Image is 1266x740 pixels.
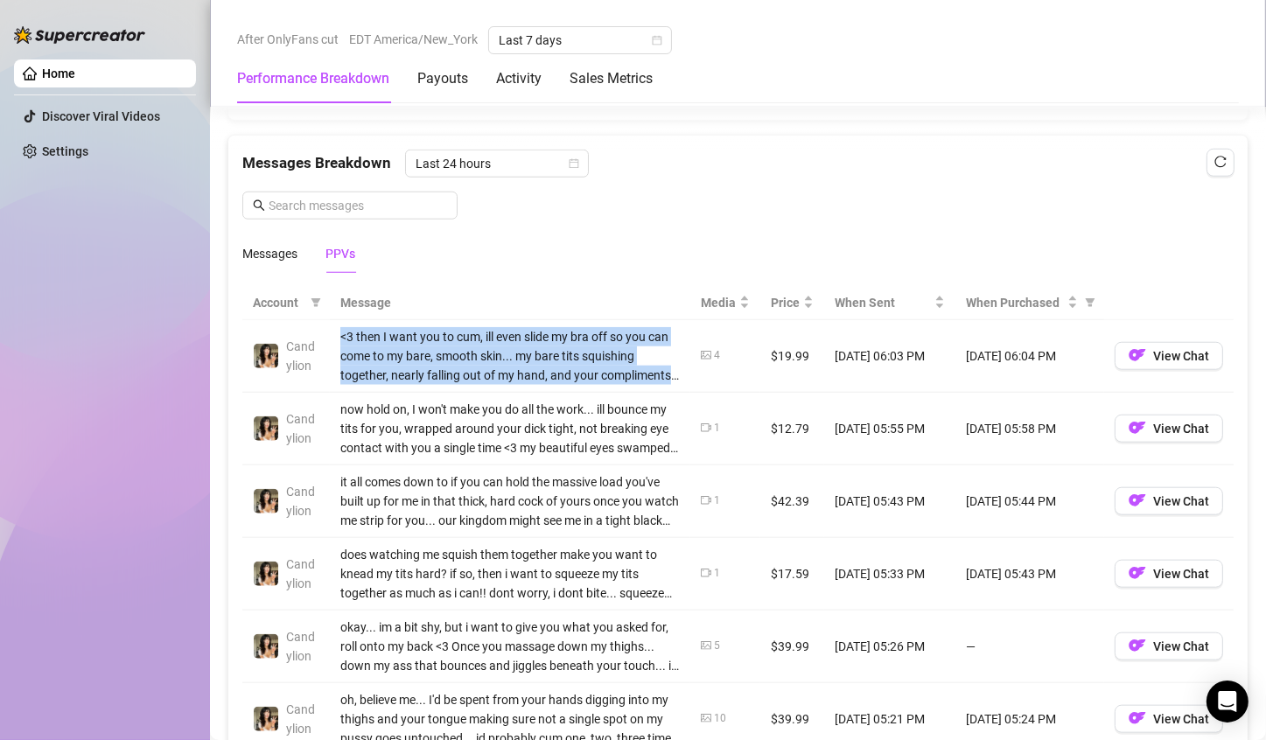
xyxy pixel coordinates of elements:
th: Message [330,286,690,320]
div: 5 [714,638,720,654]
span: filter [307,290,325,316]
div: 1 [714,420,720,436]
a: OFView Chat [1115,353,1223,367]
img: Candylion [254,344,278,368]
span: Media [701,293,736,312]
span: Account [253,293,304,312]
span: After OnlyFans cut [237,26,339,52]
td: $12.79 [760,393,824,465]
a: OFView Chat [1115,498,1223,512]
span: picture [701,350,711,360]
div: 1 [714,565,720,582]
img: OF [1129,564,1146,582]
span: View Chat [1153,422,1209,436]
button: OFView Chat [1115,415,1223,443]
span: calendar [652,35,662,45]
span: When Purchased [966,293,1064,312]
span: video-camera [701,568,711,578]
div: Messages [242,244,297,263]
a: OFView Chat [1115,425,1223,439]
span: reload [1214,156,1227,168]
img: Candylion [254,489,278,513]
div: it all comes down to if you can hold the massive load you've built up for me in that thick, hard ... [340,472,680,530]
td: [DATE] 05:33 PM [824,538,955,611]
div: 1 [714,492,720,509]
img: Candylion [254,416,278,441]
img: OF [1129,709,1146,727]
span: Candylion [286,339,315,373]
th: When Purchased [955,286,1104,320]
a: OFView Chat [1115,570,1223,584]
a: OFView Chat [1115,716,1223,730]
button: OFView Chat [1115,342,1223,370]
div: Messages Breakdown [242,150,1234,178]
span: EDT America/New_York [349,26,478,52]
a: OFView Chat [1115,643,1223,657]
div: Activity [496,68,542,89]
span: video-camera [701,422,711,433]
td: [DATE] 05:43 PM [955,538,1104,611]
td: [DATE] 05:26 PM [824,611,955,683]
div: Sales Metrics [570,68,653,89]
button: OFView Chat [1115,560,1223,588]
td: $39.99 [760,611,824,683]
td: $42.39 [760,465,824,538]
input: Search messages [269,196,447,215]
span: search [253,199,265,212]
button: OFView Chat [1115,487,1223,515]
td: [DATE] 05:55 PM [824,393,955,465]
td: [DATE] 06:04 PM [955,320,1104,393]
span: Last 7 days [499,27,661,53]
span: filter [1085,297,1095,308]
div: Performance Breakdown [237,68,389,89]
span: filter [311,297,321,308]
span: Price [771,293,800,312]
span: Candylion [286,630,315,663]
img: OF [1129,637,1146,654]
div: now hold on, I won't make you do all the work... ill bounce my tits for you, wrapped around your ... [340,400,680,457]
span: Candylion [286,702,315,736]
span: When Sent [835,293,931,312]
td: [DATE] 05:44 PM [955,465,1104,538]
img: OF [1129,346,1146,364]
button: OFView Chat [1115,705,1223,733]
span: View Chat [1153,567,1209,581]
div: 4 [714,347,720,364]
div: okay... im a bit shy, but i want to give you what you asked for, roll onto my back <3 Once you ma... [340,618,680,675]
a: Settings [42,144,88,158]
img: OF [1129,492,1146,509]
th: Media [690,286,760,320]
span: View Chat [1153,639,1209,653]
img: Candylion [254,562,278,586]
img: Candylion [254,707,278,731]
div: <3 then I want you to cum, ill even slide my bra off so you can come to my bare, smooth skin... m... [340,327,680,385]
span: Last 24 hours [416,150,578,177]
img: Candylion [254,634,278,659]
div: does watching me squish them together make you want to knead my tits hard? if so, then i want to ... [340,545,680,603]
a: Discover Viral Videos [42,109,160,123]
a: Home [42,66,75,80]
td: [DATE] 06:03 PM [824,320,955,393]
span: View Chat [1153,712,1209,726]
span: Candylion [286,485,315,518]
img: OF [1129,419,1146,436]
span: calendar [569,158,579,169]
th: When Sent [824,286,955,320]
td: [DATE] 05:58 PM [955,393,1104,465]
span: Candylion [286,557,315,590]
th: Price [760,286,824,320]
span: Candylion [286,412,315,445]
img: logo-BBDzfeDw.svg [14,26,145,44]
td: [DATE] 05:43 PM [824,465,955,538]
td: $19.99 [760,320,824,393]
button: OFView Chat [1115,632,1223,660]
div: 10 [714,710,726,727]
div: Payouts [417,68,468,89]
span: View Chat [1153,494,1209,508]
td: — [955,611,1104,683]
div: Open Intercom Messenger [1207,681,1249,723]
span: View Chat [1153,349,1209,363]
span: picture [701,640,711,651]
span: video-camera [701,495,711,506]
td: $17.59 [760,538,824,611]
